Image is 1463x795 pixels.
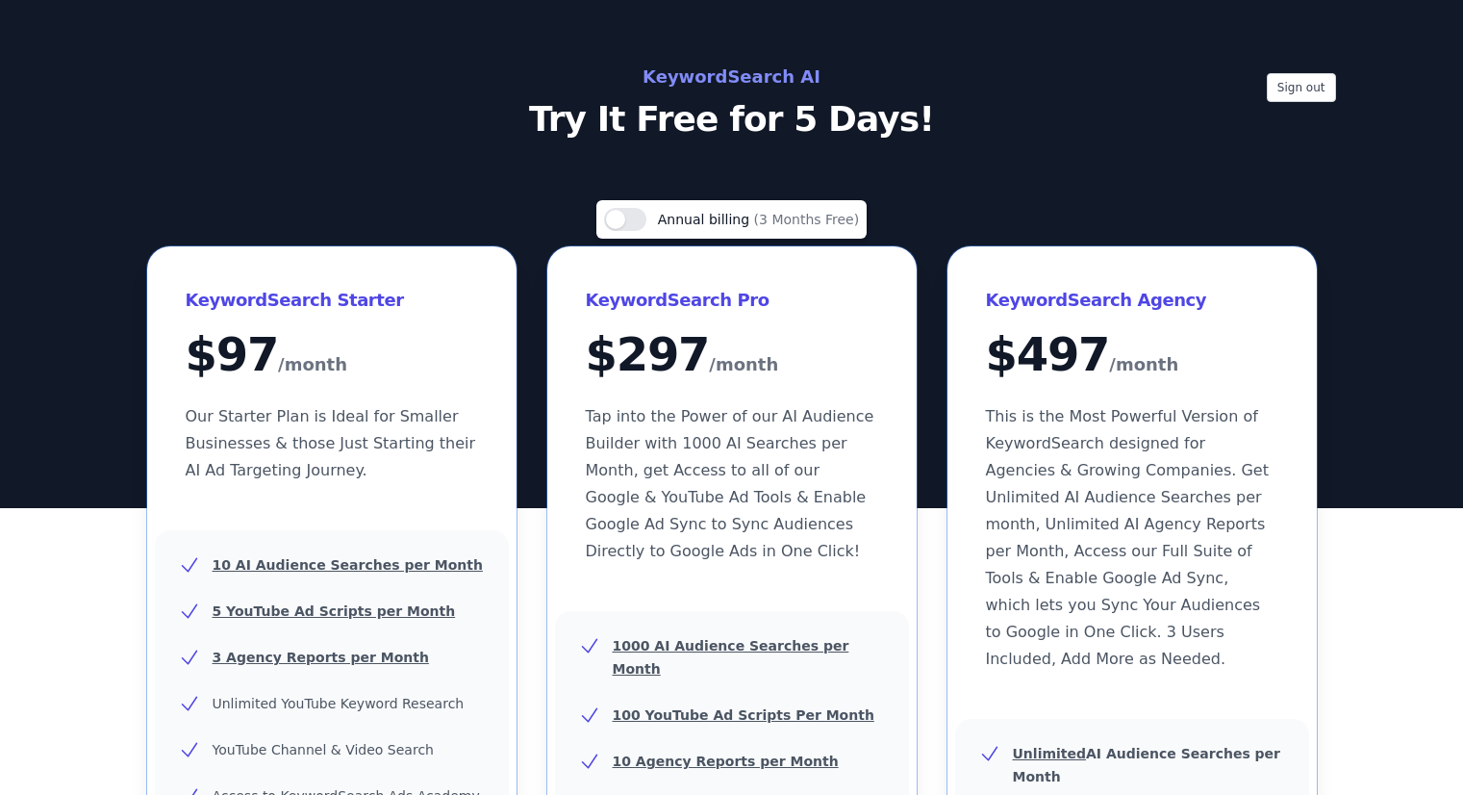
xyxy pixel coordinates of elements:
[986,331,1278,380] div: $ 497
[586,285,878,316] h3: KeywordSearch Pro
[613,638,849,677] u: 1000 AI Audience Searches per Month
[586,331,878,380] div: $ 297
[709,349,778,380] span: /month
[1267,73,1336,102] button: Sign out
[1013,746,1087,761] u: Unlimited
[213,603,456,619] u: 5 YouTube Ad Scripts per Month
[1013,746,1281,784] b: AI Audience Searches per Month
[658,212,754,227] span: Annual billing
[1109,349,1178,380] span: /month
[613,754,839,769] u: 10 Agency Reports per Month
[213,696,465,711] span: Unlimited YouTube Keyword Research
[213,650,429,665] u: 3 Agency Reports per Month
[186,407,476,479] span: Our Starter Plan is Ideal for Smaller Businesses & those Just Starting their AI Ad Targeting Jour...
[213,557,483,573] u: 10 AI Audience Searches per Month
[613,707,874,723] u: 100 YouTube Ad Scripts Per Month
[986,285,1278,316] h3: KeywordSearch Agency
[186,285,478,316] h3: KeywordSearch Starter
[301,100,1163,139] p: Try It Free for 5 Days!
[754,212,860,227] span: (3 Months Free)
[213,742,434,757] span: YouTube Channel & Video Search
[301,62,1163,92] h2: KeywordSearch AI
[278,349,347,380] span: /month
[586,407,874,560] span: Tap into the Power of our AI Audience Builder with 1000 AI Searches per Month, get Access to all ...
[186,331,478,380] div: $ 97
[986,407,1269,668] span: This is the Most Powerful Version of KeywordSearch designed for Agencies & Growing Companies. Get...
